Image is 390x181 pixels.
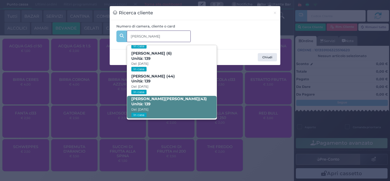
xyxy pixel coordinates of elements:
button: Chiudi [258,53,277,62]
h3: Ricerca cliente [113,9,153,16]
strong: [PERSON_NAME] [165,96,199,101]
span: × [273,9,277,16]
label: Numero di camera, cliente o card [116,24,175,29]
span: Unità: 139 [131,56,151,61]
span: Unità: 139 [131,102,151,107]
b: [PERSON_NAME] (43) [131,96,207,106]
span: Unità: 139 [131,79,151,84]
small: Dal: [DATE] [131,62,148,66]
input: Es. 'Mario Rossi', '220' o '108123234234' [127,31,191,42]
b: [PERSON_NAME] (44) [131,74,175,84]
small: Dal: [DATE] [131,85,148,89]
small: Dal: [DATE] [131,107,148,111]
small: In casa [131,67,146,71]
small: In casa [131,44,146,49]
small: In casa [131,113,146,117]
button: Chiudi [270,6,280,20]
b: [PERSON_NAME] (6) [131,51,172,61]
small: In casa [131,90,146,94]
